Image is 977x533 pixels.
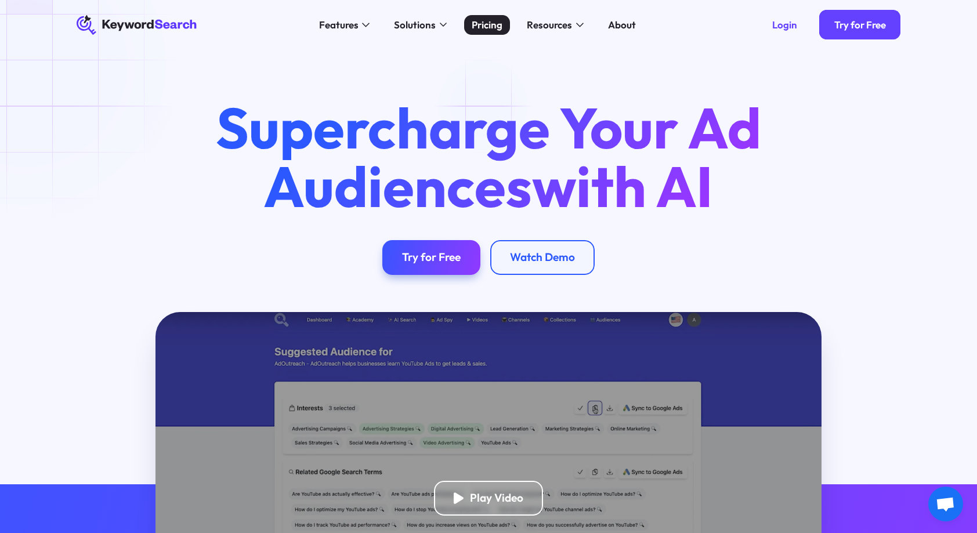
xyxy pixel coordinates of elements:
[472,17,502,32] div: Pricing
[470,491,523,505] div: Play Video
[464,15,510,35] a: Pricing
[402,251,461,264] div: Try for Free
[600,15,643,35] a: About
[758,10,812,39] a: Login
[394,17,436,32] div: Solutions
[834,19,886,31] div: Try for Free
[382,240,480,275] a: Try for Free
[532,150,713,222] span: with AI
[608,17,636,32] div: About
[510,251,575,264] div: Watch Demo
[319,17,359,32] div: Features
[819,10,900,39] a: Try for Free
[192,99,784,216] h1: Supercharge Your Ad Audiences
[928,487,963,521] a: Open chat
[527,17,572,32] div: Resources
[772,19,797,31] div: Login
